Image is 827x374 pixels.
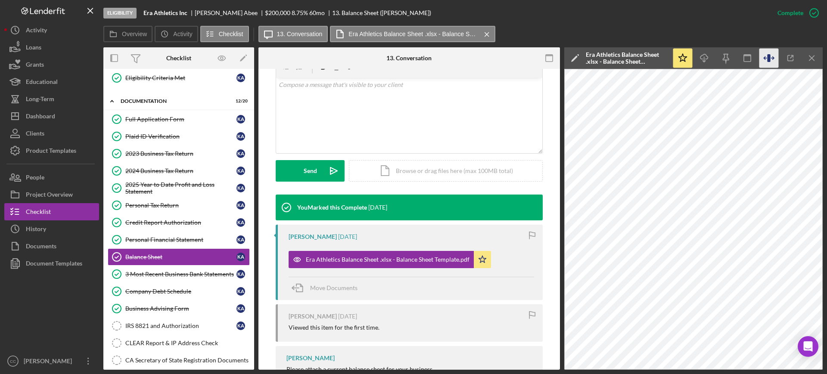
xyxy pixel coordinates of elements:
[108,69,250,87] a: Eligibility Criteria MetKA
[125,116,236,123] div: Full Application Form
[125,288,236,295] div: Company Debt Schedule
[236,235,245,244] div: K A
[108,266,250,283] a: 3 Most Recent Business Bank StatementsKA
[108,145,250,162] a: 2023 Business Tax ReturnKA
[586,51,668,65] div: Era Athletics Balance Sheet .xlsx - Balance Sheet Template.pdf
[26,90,54,110] div: Long-Term
[236,201,245,210] div: K A
[4,203,99,220] button: Checklist
[200,26,249,42] button: Checklist
[236,74,245,82] div: K A
[236,115,245,124] div: K A
[332,9,431,16] div: 13. Balance Sheet ([PERSON_NAME])
[289,251,491,268] button: Era Athletics Balance Sheet .xlsx - Balance Sheet Template.pdf
[108,283,250,300] a: Company Debt ScheduleKA
[236,218,245,227] div: K A
[143,9,187,16] b: Era Athletics Inc
[125,253,236,260] div: Balance Sheet
[310,284,358,291] span: Move Documents
[4,169,99,186] a: People
[4,125,99,142] button: Clients
[309,9,325,16] div: 60 mo
[236,270,245,278] div: K A
[289,324,379,331] div: Viewed this item for the first time.
[26,73,58,93] div: Educational
[26,220,46,240] div: History
[386,55,432,62] div: 13. Conversation
[4,73,99,90] button: Educational
[798,336,818,357] div: Open Intercom Messenger
[292,9,308,16] div: 8.75 %
[125,271,236,278] div: 3 Most Recent Business Bank Statements
[26,22,47,41] div: Activity
[26,169,44,188] div: People
[108,197,250,214] a: Personal Tax ReturnKA
[330,26,495,42] button: Era Athletics Balance Sheet .xlsx - Balance Sheet Template.pdf
[236,321,245,330] div: K A
[125,74,236,81] div: Eligibility Criteria Met
[232,99,248,104] div: 12 / 20
[236,149,245,158] div: K A
[108,334,250,352] a: CLEAR Report & IP Address Check
[125,322,236,329] div: IRS 8821 and Authorization
[121,99,226,104] div: Documentation
[26,125,44,144] div: Clients
[277,31,323,37] label: 13. Conversation
[4,56,99,73] button: Grants
[103,26,152,42] button: Overview
[4,186,99,203] button: Project Overview
[236,304,245,313] div: K A
[286,355,335,362] div: [PERSON_NAME]
[122,31,147,37] label: Overview
[236,287,245,296] div: K A
[4,22,99,39] button: Activity
[26,39,41,58] div: Loans
[125,236,236,243] div: Personal Financial Statement
[125,219,236,226] div: Credit Report Authorization
[26,186,73,205] div: Project Overview
[258,26,328,42] button: 13. Conversation
[26,203,51,223] div: Checklist
[219,31,243,37] label: Checklist
[108,248,250,266] a: Balance SheetKA
[108,128,250,145] a: Plaid ID VerificationKA
[348,31,478,37] label: Era Athletics Balance Sheet .xlsx - Balance Sheet Template.pdf
[769,4,823,22] button: Complete
[265,9,290,16] span: $200,000
[125,340,249,346] div: CLEAR Report & IP Address Check
[286,366,434,373] div: Please attach a current balance sheet for your business.
[4,255,99,272] button: Document Templates
[4,220,99,238] button: History
[26,56,44,75] div: Grants
[306,256,469,263] div: Era Athletics Balance Sheet .xlsx - Balance Sheet Template.pdf
[368,204,387,211] time: 2025-09-30 20:29
[4,142,99,159] button: Product Templates
[108,179,250,197] a: 2025 Year to Date Profit and Loss StatementKA
[4,108,99,125] button: Dashboard
[289,313,337,320] div: [PERSON_NAME]
[4,39,99,56] button: Loans
[173,31,192,37] label: Activity
[26,238,56,257] div: Documents
[4,238,99,255] button: Documents
[125,305,236,312] div: Business Advising Form
[10,359,16,364] text: CC
[108,231,250,248] a: Personal Financial StatementKA
[166,55,191,62] div: Checklist
[125,202,236,209] div: Personal Tax Return
[4,352,99,370] button: CC[PERSON_NAME]
[777,4,803,22] div: Complete
[289,277,366,299] button: Move Documents
[195,9,265,16] div: [PERSON_NAME] Abee
[108,111,250,128] a: Full Application FormKA
[297,204,367,211] div: You Marked this Complete
[289,233,337,240] div: [PERSON_NAME]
